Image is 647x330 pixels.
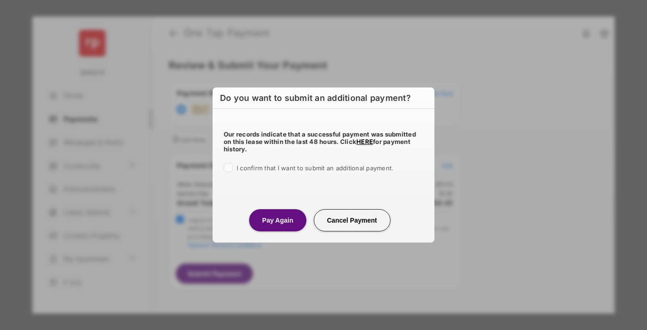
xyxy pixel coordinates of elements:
h5: Our records indicate that a successful payment was submitted on this lease within the last 48 hou... [224,131,423,153]
a: HERE [356,138,373,145]
button: Cancel Payment [314,209,391,231]
h6: Do you want to submit an additional payment? [213,87,434,109]
span: I confirm that I want to submit an additional payment. [237,164,393,172]
button: Pay Again [249,209,306,231]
